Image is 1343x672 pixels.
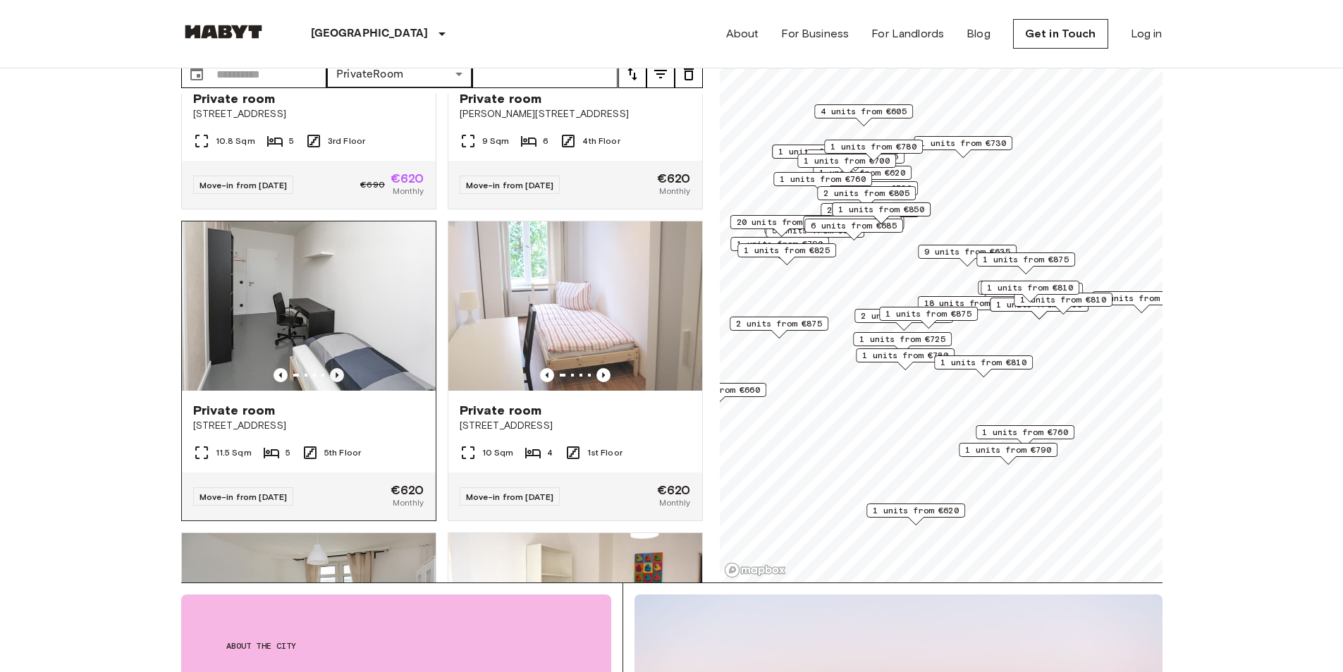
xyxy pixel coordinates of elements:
[181,25,266,39] img: Habyt
[587,446,623,459] span: 1st Floor
[811,219,897,232] span: 6 units from €685
[730,215,833,237] div: Map marker
[772,145,871,166] div: Map marker
[736,317,822,330] span: 2 units from €875
[466,491,554,502] span: Move-in from [DATE]
[817,186,916,208] div: Map marker
[448,221,703,521] a: Marketing picture of unit DE-01-137-03MPrevious imagePrevious imagePrivate room[STREET_ADDRESS]10...
[675,60,703,88] button: tune
[226,640,566,652] span: About the city
[924,245,1010,258] span: 9 units from €635
[618,60,646,88] button: tune
[540,368,554,382] button: Previous image
[659,185,690,197] span: Monthly
[879,307,978,329] div: Map marker
[781,25,849,42] a: For Business
[328,135,365,147] span: 3rd Floor
[804,154,890,167] span: 1 units from €700
[826,182,912,195] span: 1 units from €730
[460,419,691,433] span: [STREET_ADDRESS]
[730,317,828,338] div: Map marker
[885,307,971,320] span: 1 units from €875
[806,149,904,171] div: Map marker
[821,203,919,225] div: Map marker
[856,348,955,370] div: Map marker
[1098,292,1184,305] span: 6 units from €645
[274,368,288,382] button: Previous image
[724,562,786,578] a: Mapbox logo
[460,107,691,121] span: [PERSON_NAME][STREET_ADDRESS]
[797,154,896,176] div: Map marker
[990,298,1088,319] div: Map marker
[809,216,895,229] span: 8 units from €665
[838,203,924,216] span: 1 units from €850
[823,187,909,200] span: 2 units from €805
[393,185,424,197] span: Monthly
[976,252,1075,274] div: Map marker
[730,237,829,259] div: Map marker
[819,181,918,203] div: Map marker
[183,60,211,88] button: Choose date
[800,216,904,238] div: Map marker
[830,140,916,153] span: 1 units from €780
[311,25,429,42] p: [GEOGRAPHIC_DATA]
[871,25,944,42] a: For Landlords
[543,135,548,147] span: 6
[736,216,827,228] span: 20 units from €655
[920,137,1006,149] span: 1 units from €730
[391,484,424,496] span: €620
[182,221,436,391] img: Marketing picture of unit DE-01-258-01M
[918,245,1017,267] div: Map marker
[959,443,1057,465] div: Map marker
[780,173,866,185] span: 1 units from €760
[482,135,510,147] span: 9 Sqm
[737,243,836,265] div: Map marker
[466,180,554,190] span: Move-in from [DATE]
[984,283,1083,305] div: Map marker
[200,491,288,502] span: Move-in from [DATE]
[982,426,1068,439] span: 1 units from €760
[737,238,823,250] span: 1 units from €790
[804,219,903,240] div: Map marker
[193,419,424,433] span: [STREET_ADDRESS]
[914,136,1012,158] div: Map marker
[1013,19,1108,49] a: Get in Touch
[978,281,1077,303] div: Map marker
[460,402,542,419] span: Private room
[193,90,276,107] span: Private room
[1014,293,1112,314] div: Map marker
[996,298,1082,311] span: 1 units from €695
[193,107,424,121] span: [STREET_ADDRESS]
[1020,293,1106,306] span: 1 units from €810
[965,444,1051,456] span: 1 units from €790
[1092,291,1191,313] div: Map marker
[200,180,288,190] span: Move-in from [DATE]
[814,104,913,126] div: Map marker
[582,135,620,147] span: 4th Floor
[821,105,907,118] span: 4 units from €605
[832,202,931,224] div: Map marker
[646,60,675,88] button: tune
[324,446,361,459] span: 5th Floor
[940,356,1026,369] span: 1 units from €810
[596,368,611,382] button: Previous image
[181,221,436,521] a: Marketing picture of unit DE-01-258-01MPrevious imagePrevious imagePrivate room[STREET_ADDRESS]11...
[773,172,872,194] div: Map marker
[934,355,1033,377] div: Map marker
[803,216,902,238] div: Map marker
[917,296,1021,318] div: Map marker
[482,446,514,459] span: 10 Sqm
[289,135,294,147] span: 5
[873,504,959,517] span: 1 units from €620
[812,150,898,163] span: 2 units from €655
[967,25,991,42] a: Blog
[824,140,923,161] div: Map marker
[866,503,965,525] div: Map marker
[216,446,252,459] span: 11.5 Sqm
[547,446,553,459] span: 4
[859,333,945,346] span: 1 units from €725
[1131,25,1163,42] a: Log in
[976,425,1074,447] div: Map marker
[854,309,953,331] div: Map marker
[813,166,912,188] div: Map marker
